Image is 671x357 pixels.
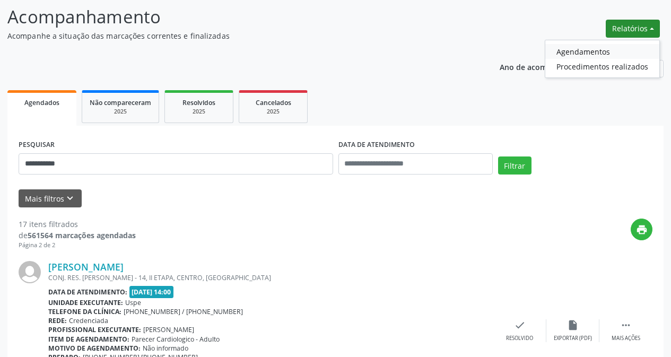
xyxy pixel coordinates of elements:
[172,108,225,116] div: 2025
[125,298,141,307] span: Uspe
[514,319,526,331] i: check
[48,344,141,353] b: Motivo de agendamento:
[338,137,415,153] label: DATA DE ATENDIMENTO
[64,193,76,204] i: keyboard_arrow_down
[7,4,467,30] p: Acompanhamento
[48,288,127,297] b: Data de atendimento:
[606,20,660,38] button: Relatórios
[500,60,594,73] p: Ano de acompanhamento
[554,335,592,342] div: Exportar (PDF)
[48,325,141,334] b: Profissional executante:
[612,335,640,342] div: Mais ações
[143,325,194,334] span: [PERSON_NAME]
[19,189,82,208] button: Mais filtroskeyboard_arrow_down
[90,108,151,116] div: 2025
[48,335,129,344] b: Item de agendamento:
[567,319,579,331] i: insert_drive_file
[545,44,659,59] a: Agendamentos
[620,319,632,331] i: 
[24,98,59,107] span: Agendados
[129,286,174,298] span: [DATE] 14:00
[69,316,108,325] span: Credenciada
[19,261,41,283] img: img
[182,98,215,107] span: Resolvidos
[636,224,648,236] i: print
[506,335,533,342] div: Resolvido
[545,40,660,78] ul: Relatórios
[48,316,67,325] b: Rede:
[124,307,243,316] span: [PHONE_NUMBER] / [PHONE_NUMBER]
[48,261,124,273] a: [PERSON_NAME]
[48,273,493,282] div: CONJ. RES. [PERSON_NAME] - 14, II ETAPA, CENTRO, [GEOGRAPHIC_DATA]
[545,59,659,74] a: Procedimentos realizados
[28,230,136,240] strong: 561564 marcações agendadas
[498,156,531,175] button: Filtrar
[19,230,136,241] div: de
[143,344,188,353] span: Não informado
[90,98,151,107] span: Não compareceram
[7,30,467,41] p: Acompanhe a situação das marcações correntes e finalizadas
[19,137,55,153] label: PESQUISAR
[19,219,136,230] div: 17 itens filtrados
[48,307,121,316] b: Telefone da clínica:
[48,298,123,307] b: Unidade executante:
[631,219,652,240] button: print
[132,335,220,344] span: Parecer Cardiologico - Adulto
[19,241,136,250] div: Página 2 de 2
[247,108,300,116] div: 2025
[256,98,291,107] span: Cancelados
